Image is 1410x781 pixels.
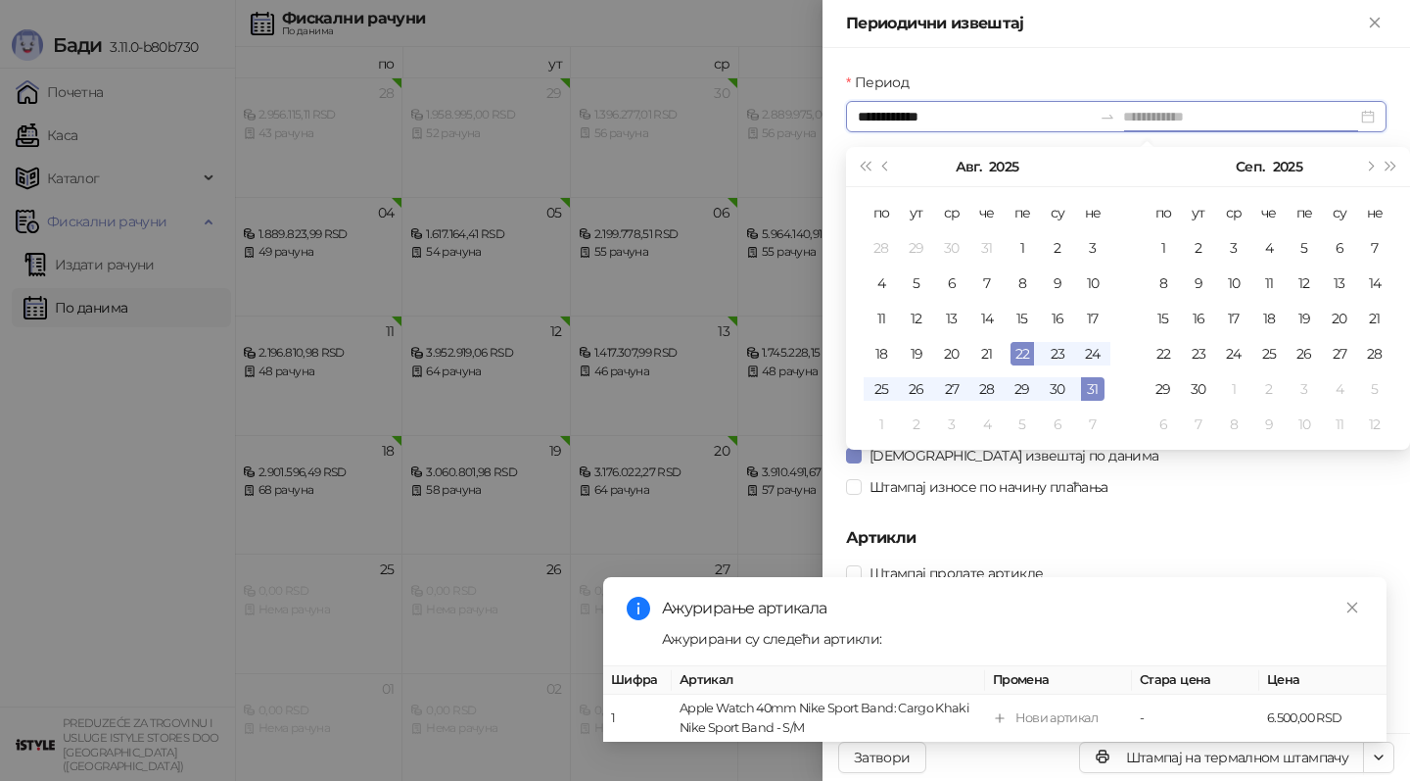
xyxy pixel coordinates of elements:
[1251,230,1287,266] td: 2025-09-04
[1216,336,1251,371] td: 2025-09-24
[1181,195,1216,230] th: ут
[1181,230,1216,266] td: 2025-09-02
[1222,413,1245,436] div: 8
[1010,342,1034,366] div: 22
[869,307,893,330] div: 11
[1287,266,1322,301] td: 2025-09-12
[934,195,969,230] th: ср
[905,271,928,295] div: 5
[1075,336,1110,371] td: 2025-08-24
[975,377,999,401] div: 28
[864,195,899,230] th: по
[1328,377,1351,401] div: 4
[1322,371,1357,407] td: 2025-10-04
[1187,307,1210,330] div: 16
[1251,336,1287,371] td: 2025-09-25
[1010,236,1034,260] div: 1
[940,271,963,295] div: 6
[1251,301,1287,336] td: 2025-09-18
[864,371,899,407] td: 2025-08-25
[1287,301,1322,336] td: 2025-09-19
[1075,301,1110,336] td: 2025-08-17
[1100,109,1115,124] span: to
[864,301,899,336] td: 2025-08-11
[1322,301,1357,336] td: 2025-09-20
[1010,271,1034,295] div: 8
[1292,236,1316,260] div: 5
[1146,301,1181,336] td: 2025-09-15
[1216,371,1251,407] td: 2025-10-01
[875,147,897,186] button: Претходни месец (PageUp)
[1292,271,1316,295] div: 12
[869,271,893,295] div: 4
[1381,147,1402,186] button: Следећа година (Control + right)
[1322,266,1357,301] td: 2025-09-13
[905,307,928,330] div: 12
[1187,377,1210,401] div: 30
[1322,336,1357,371] td: 2025-09-27
[846,72,920,93] label: Период
[869,377,893,401] div: 25
[969,407,1005,442] td: 2025-09-04
[1216,195,1251,230] th: ср
[1081,342,1104,366] div: 24
[1040,230,1075,266] td: 2025-08-02
[899,195,934,230] th: ут
[1222,307,1245,330] div: 17
[1292,342,1316,366] div: 26
[985,666,1132,695] th: Промена
[1081,271,1104,295] div: 10
[940,413,963,436] div: 3
[1363,342,1386,366] div: 28
[1040,371,1075,407] td: 2025-08-30
[1216,301,1251,336] td: 2025-09-17
[1081,413,1104,436] div: 7
[899,371,934,407] td: 2025-08-26
[1287,336,1322,371] td: 2025-09-26
[1257,307,1281,330] div: 18
[1040,195,1075,230] th: су
[1132,695,1259,743] td: -
[1151,307,1175,330] div: 15
[864,266,899,301] td: 2025-08-04
[869,413,893,436] div: 1
[1292,413,1316,436] div: 10
[905,413,928,436] div: 2
[1328,307,1351,330] div: 20
[1081,307,1104,330] div: 17
[1328,413,1351,436] div: 11
[1010,377,1034,401] div: 29
[899,301,934,336] td: 2025-08-12
[1216,266,1251,301] td: 2025-09-10
[1005,195,1040,230] th: пе
[1357,371,1392,407] td: 2025-10-05
[1010,413,1034,436] div: 5
[1181,301,1216,336] td: 2025-09-16
[1222,342,1245,366] div: 24
[1273,147,1302,186] button: Изабери годину
[905,342,928,366] div: 19
[672,666,985,695] th: Артикал
[1341,597,1363,618] a: Close
[1151,236,1175,260] div: 1
[862,476,1116,498] span: Штампај износе по начину плаћања
[1222,377,1245,401] div: 1
[934,301,969,336] td: 2025-08-13
[1187,413,1210,436] div: 7
[940,377,963,401] div: 27
[940,236,963,260] div: 30
[1322,407,1357,442] td: 2025-10-11
[1251,371,1287,407] td: 2025-10-02
[934,230,969,266] td: 2025-07-30
[869,236,893,260] div: 28
[1046,342,1069,366] div: 23
[1363,377,1386,401] div: 5
[1257,413,1281,436] div: 9
[969,336,1005,371] td: 2025-08-21
[858,106,1092,127] input: Период
[1040,336,1075,371] td: 2025-08-23
[846,526,1386,550] h5: Артикли
[1146,195,1181,230] th: по
[1357,336,1392,371] td: 2025-09-28
[934,266,969,301] td: 2025-08-06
